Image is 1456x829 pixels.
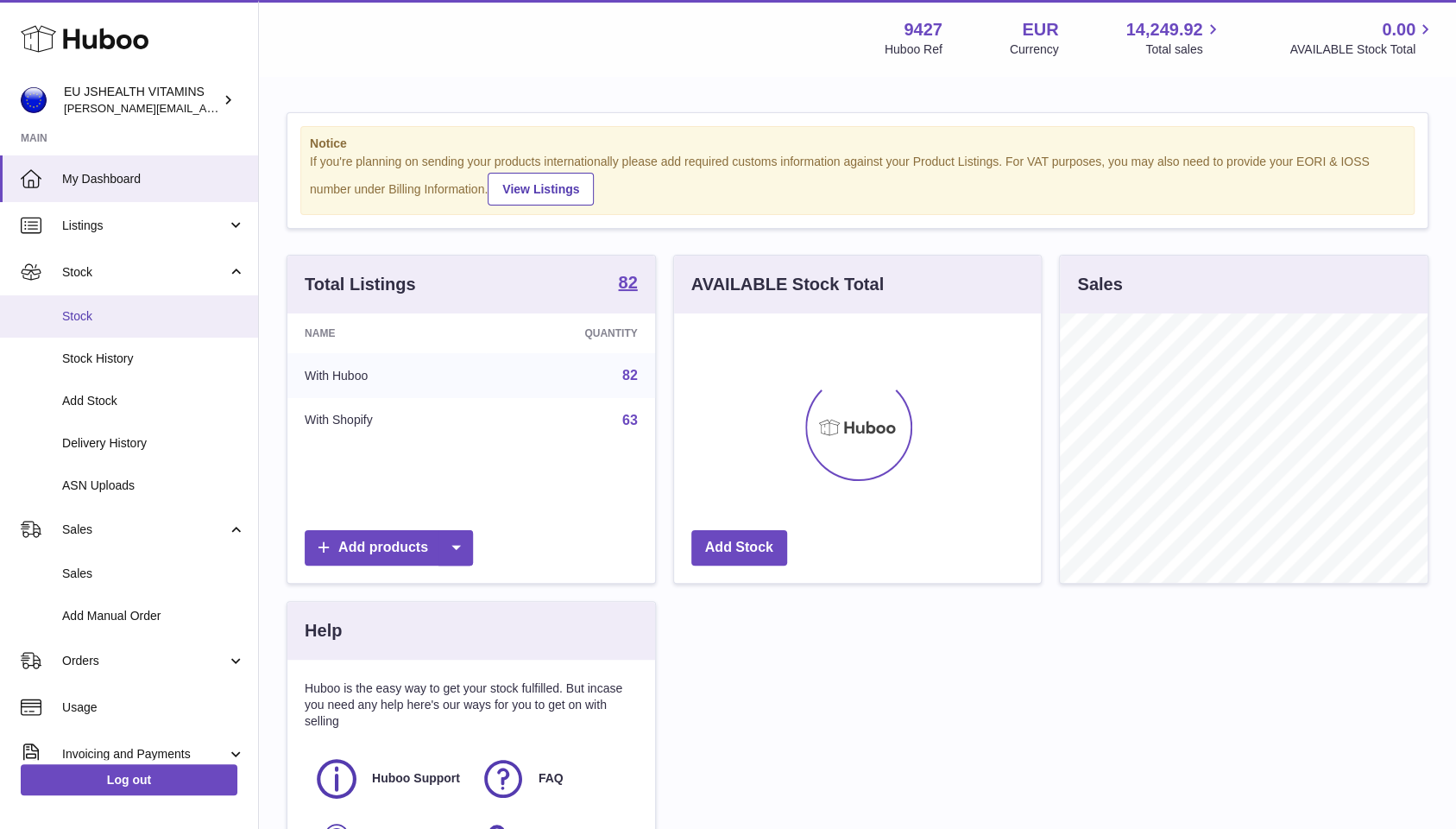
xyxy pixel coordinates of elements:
[62,435,245,452] span: Delivery History
[287,313,486,353] th: Name
[486,313,655,353] th: Quantity
[62,218,227,234] span: Listings
[62,393,245,409] span: Add Stock
[1125,18,1222,58] a: 14,249.92 Total sales
[305,530,473,566] a: Add products
[618,274,637,291] strong: 82
[1382,18,1415,41] span: 0.00
[691,530,787,566] a: Add Stock
[21,764,237,795] a: Log out
[62,264,227,281] span: Stock
[488,173,594,206] a: View Listings
[622,368,638,383] a: 82
[62,699,245,716] span: Usage
[885,41,942,58] div: Huboo Ref
[62,653,227,669] span: Orders
[64,84,219,117] div: EU JSHEALTH VITAMINS
[64,101,346,115] span: [PERSON_NAME][EMAIL_ADDRESS][DOMAIN_NAME]
[287,353,486,398] td: With Huboo
[62,171,245,187] span: My Dashboard
[62,746,227,763] span: Invoicing and Payments
[372,770,460,787] span: Huboo Support
[305,619,342,642] h3: Help
[305,680,638,730] p: Huboo is the easy way to get your stock fulfilled. But incase you need any help here's our ways f...
[1125,18,1202,41] span: 14,249.92
[313,756,463,802] a: Huboo Support
[1289,41,1435,58] span: AVAILABLE Stock Total
[62,608,245,624] span: Add Manual Order
[480,756,629,802] a: FAQ
[305,273,416,296] h3: Total Listings
[904,18,942,41] strong: 9427
[21,87,47,113] img: laura@jessicasepel.com
[62,566,245,582] span: Sales
[618,274,637,294] a: 82
[1022,18,1058,41] strong: EUR
[691,273,884,296] h3: AVAILABLE Stock Total
[539,770,564,787] span: FAQ
[62,351,245,367] span: Stock History
[1145,41,1222,58] span: Total sales
[622,413,638,427] a: 63
[1077,273,1122,296] h3: Sales
[62,478,245,494] span: ASN Uploads
[287,398,486,443] td: With Shopify
[1010,41,1059,58] div: Currency
[310,154,1405,206] div: If you're planning on sending your products internationally please add required customs informati...
[62,308,245,325] span: Stock
[62,522,227,538] span: Sales
[310,136,1405,152] strong: Notice
[1289,18,1435,58] a: 0.00 AVAILABLE Stock Total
